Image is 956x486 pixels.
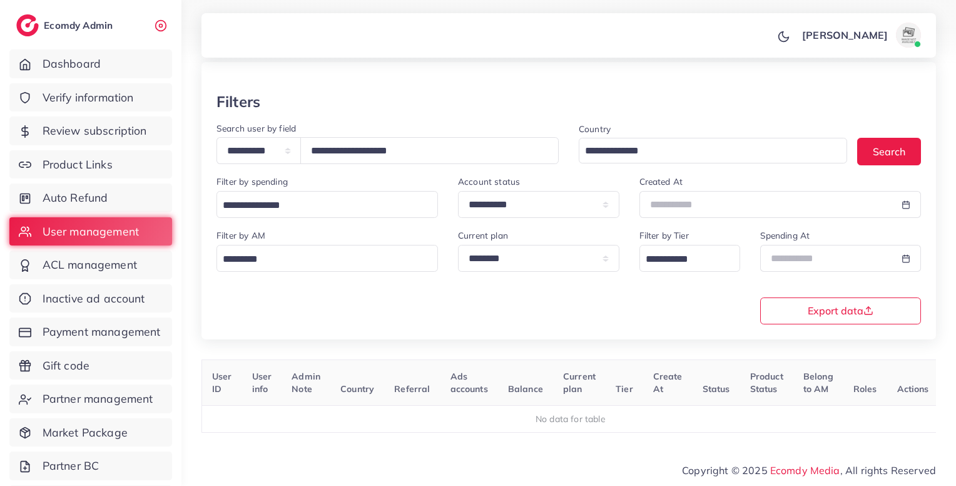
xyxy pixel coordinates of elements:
[808,306,873,316] span: Export data
[43,291,145,307] span: Inactive ad account
[44,19,116,31] h2: Ecomdy Admin
[653,371,683,395] span: Create At
[840,463,936,478] span: , All rights Reserved
[43,157,113,173] span: Product Links
[450,371,488,395] span: Ads accounts
[458,175,520,188] label: Account status
[9,452,172,480] a: Partner BC
[795,23,926,48] a: [PERSON_NAME]avatar
[9,385,172,413] a: Partner management
[394,383,430,395] span: Referral
[9,83,172,112] a: Verify information
[458,229,508,242] label: Current plan
[209,413,933,425] div: No data for table
[212,371,232,395] span: User ID
[9,150,172,179] a: Product Links
[43,257,137,273] span: ACL management
[218,250,422,269] input: Search for option
[508,383,543,395] span: Balance
[897,383,929,395] span: Actions
[9,284,172,313] a: Inactive ad account
[43,324,161,340] span: Payment management
[9,217,172,246] a: User management
[803,371,833,395] span: Belong to AM
[216,229,265,242] label: Filter by AM
[43,56,101,72] span: Dashboard
[9,251,172,279] a: ACL management
[802,28,888,43] p: [PERSON_NAME]
[340,383,374,395] span: Country
[43,190,108,206] span: Auto Refund
[9,49,172,78] a: Dashboard
[218,196,422,215] input: Search for option
[563,371,596,395] span: Current plan
[252,371,272,395] span: User info
[639,229,689,242] label: Filter by Tier
[750,371,783,395] span: Product Status
[43,358,89,374] span: Gift code
[641,250,724,269] input: Search for option
[216,245,438,272] div: Search for option
[216,122,296,135] label: Search user by field
[16,14,39,36] img: logo
[703,383,730,395] span: Status
[216,191,438,218] div: Search for option
[43,90,134,106] span: Verify information
[216,175,288,188] label: Filter by spending
[9,351,172,380] a: Gift code
[579,138,847,163] div: Search for option
[9,418,172,447] a: Market Package
[43,458,99,474] span: Partner BC
[216,93,260,111] h3: Filters
[9,184,172,212] a: Auto Refund
[639,245,740,272] div: Search for option
[853,383,877,395] span: Roles
[639,175,683,188] label: Created At
[292,371,320,395] span: Admin Note
[43,391,153,407] span: Partner management
[581,142,831,161] input: Search for option
[43,123,147,139] span: Review subscription
[857,138,921,165] button: Search
[616,383,633,395] span: Tier
[43,224,139,240] span: User management
[896,23,921,48] img: avatar
[760,229,810,242] label: Spending At
[682,463,936,478] span: Copyright © 2025
[16,14,116,36] a: logoEcomdy Admin
[770,464,840,477] a: Ecomdy Media
[760,297,922,324] button: Export data
[43,425,128,441] span: Market Package
[9,116,172,145] a: Review subscription
[579,123,611,135] label: Country
[9,318,172,346] a: Payment management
